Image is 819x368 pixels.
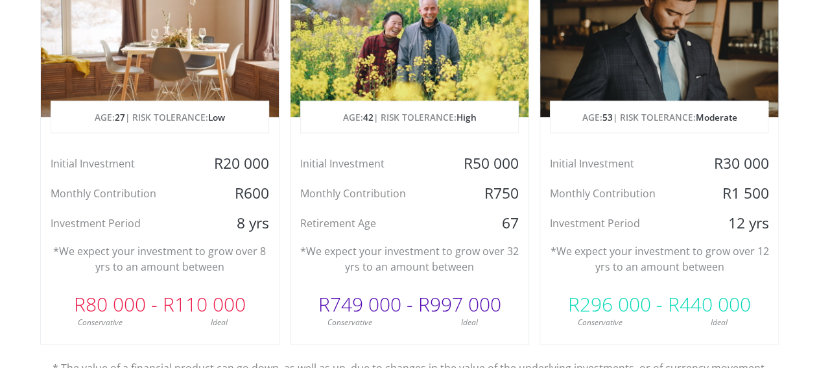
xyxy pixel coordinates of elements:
div: Investment Period [41,214,200,233]
div: R600 [199,184,278,203]
div: Initial Investment [291,154,449,173]
div: R1 500 [699,184,778,203]
div: R296 000 - R440 000 [540,285,778,324]
div: Monthly Contribution [291,184,449,203]
p: *We expect your investment to grow over 12 yrs to an amount between [550,243,768,275]
div: R50 000 [449,154,528,173]
div: Investment Period [540,214,699,233]
div: Initial Investment [540,154,699,173]
span: Moderate [695,111,737,123]
div: Monthly Contribution [540,184,699,203]
div: R30 000 [699,154,778,173]
span: 53 [602,111,612,123]
div: Ideal [659,317,779,328]
p: *We expect your investment to grow over 32 yrs to an amount between [300,243,519,275]
p: AGE: | RISK TOLERANCE: [551,101,768,134]
span: Low [208,111,225,123]
div: 67 [449,214,528,233]
div: Ideal [160,317,279,328]
span: 27 [115,111,125,123]
div: 12 yrs [699,214,778,233]
div: Conservative [41,317,160,328]
div: Monthly Contribution [41,184,200,203]
div: R750 [449,184,528,203]
p: AGE: | RISK TOLERANCE: [51,101,268,134]
span: 42 [362,111,373,123]
div: Conservative [291,317,410,328]
div: 8 yrs [199,214,278,233]
div: Conservative [540,317,659,328]
div: Ideal [409,317,528,328]
div: R20 000 [199,154,278,173]
div: Retirement Age [291,214,449,233]
div: R80 000 - R110 000 [41,285,279,324]
div: R749 000 - R997 000 [291,285,528,324]
p: AGE: | RISK TOLERANCE: [301,101,518,134]
div: Initial Investment [41,154,200,173]
p: *We expect your investment to grow over 8 yrs to an amount between [51,243,269,275]
span: High [456,111,476,123]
